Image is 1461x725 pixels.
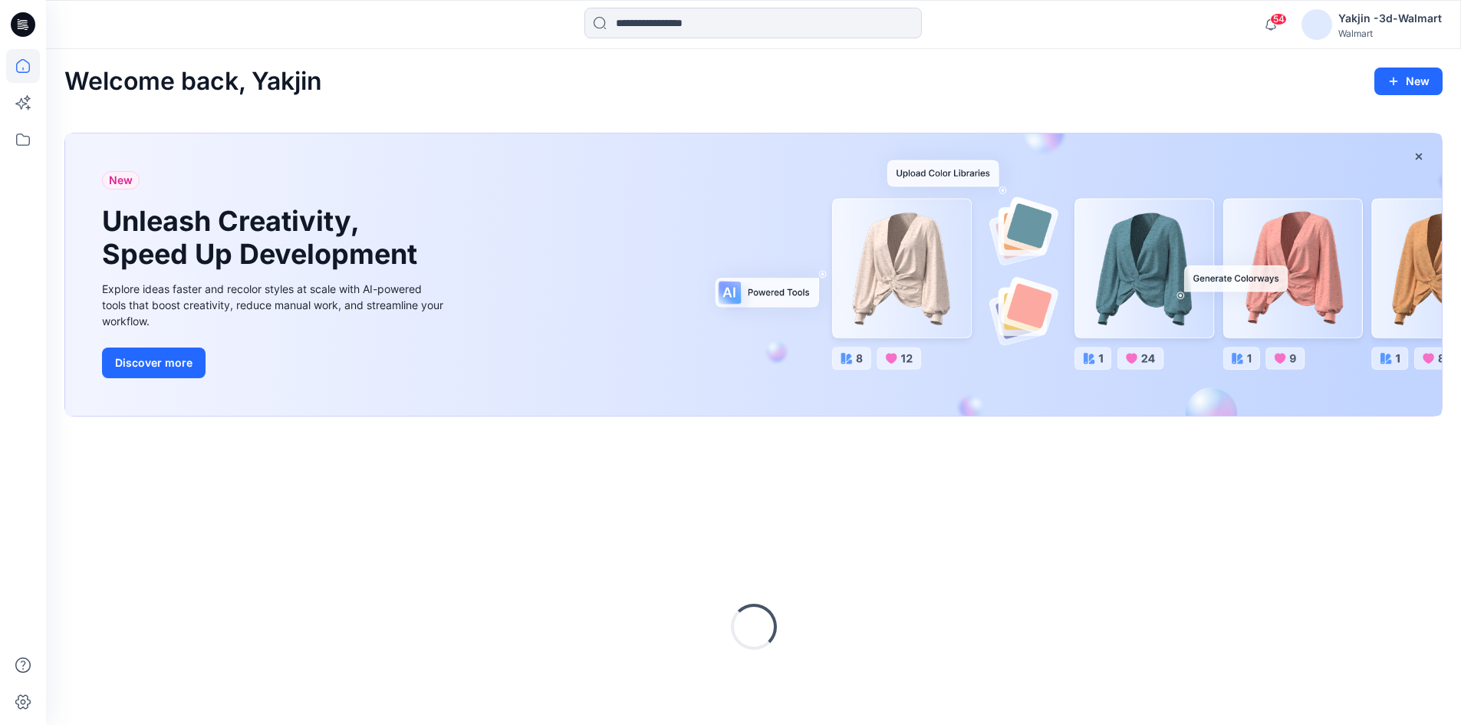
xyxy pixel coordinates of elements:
span: 54 [1270,13,1287,25]
img: avatar [1301,9,1332,40]
h1: Unleash Creativity, Speed Up Development [102,205,424,271]
span: New [109,171,133,189]
div: Walmart [1338,28,1442,39]
a: Discover more [102,348,447,378]
button: New [1374,68,1443,95]
h2: Welcome back, Yakjin [64,68,322,96]
div: Yakjin -3d-Walmart [1338,9,1442,28]
button: Discover more [102,348,206,378]
div: Explore ideas faster and recolor styles at scale with AI-powered tools that boost creativity, red... [102,281,447,329]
